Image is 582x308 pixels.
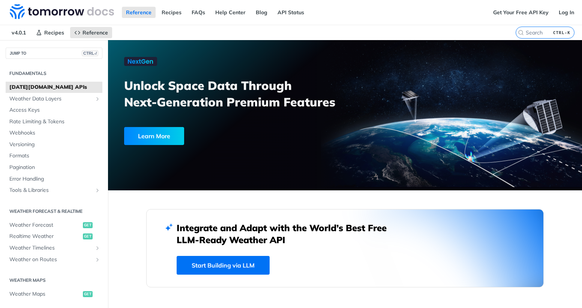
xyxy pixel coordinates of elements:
a: Weather Forecastget [6,220,102,231]
a: Blog [252,7,271,18]
a: Start Building via LLM [177,256,270,275]
a: Tools & LibrariesShow subpages for Tools & Libraries [6,185,102,196]
svg: Search [518,30,524,36]
span: Weather Data Layers [9,95,93,103]
a: Get Your Free API Key [489,7,553,18]
a: Learn More [124,127,307,145]
a: Formats [6,150,102,161]
a: Webhooks [6,127,102,139]
span: Webhooks [9,129,100,137]
span: Access Keys [9,106,100,114]
img: Tomorrow.io Weather API Docs [10,4,114,19]
h2: Weather Maps [6,277,102,284]
span: get [83,291,93,297]
button: Show subpages for Tools & Libraries [94,187,100,193]
a: Reference [70,27,112,38]
h2: Integrate and Adapt with the World’s Best Free LLM-Ready Weather API [177,222,398,246]
div: Learn More [124,127,184,145]
span: [DATE][DOMAIN_NAME] APIs [9,84,100,91]
a: [DATE][DOMAIN_NAME] APIs [6,82,102,93]
button: Show subpages for Weather Data Layers [94,96,100,102]
a: Realtime Weatherget [6,231,102,242]
a: Weather TimelinesShow subpages for Weather Timelines [6,242,102,254]
span: Rate Limiting & Tokens [9,118,100,126]
a: Reference [122,7,156,18]
span: v4.0.1 [7,27,30,38]
span: Weather on Routes [9,256,93,263]
button: Show subpages for Weather on Routes [94,257,100,263]
a: Recipes [32,27,68,38]
span: Reference [82,29,108,36]
a: Log In [555,7,578,18]
a: Weather on RoutesShow subpages for Weather on Routes [6,254,102,265]
h2: Fundamentals [6,70,102,77]
kbd: CTRL-K [551,29,572,36]
button: Show subpages for Weather Timelines [94,245,100,251]
a: Weather Data LayersShow subpages for Weather Data Layers [6,93,102,105]
a: Access Keys [6,105,102,116]
span: Weather Maps [9,290,81,298]
a: Rate Limiting & Tokens [6,116,102,127]
a: Versioning [6,139,102,150]
span: Realtime Weather [9,233,81,240]
h3: Unlock Space Data Through Next-Generation Premium Features [124,77,353,110]
a: Weather Mapsget [6,289,102,300]
h2: Weather Forecast & realtime [6,208,102,215]
span: get [83,233,93,239]
span: CTRL-/ [82,50,98,56]
span: Recipes [44,29,64,36]
span: get [83,222,93,228]
span: Weather Timelines [9,244,93,252]
a: Pagination [6,162,102,173]
a: Error Handling [6,173,102,185]
span: Weather Forecast [9,221,81,229]
span: Formats [9,152,100,160]
a: Help Center [211,7,250,18]
a: Recipes [157,7,186,18]
a: API Status [273,7,308,18]
span: Tools & Libraries [9,187,93,194]
img: NextGen [124,57,157,66]
span: Versioning [9,141,100,148]
button: JUMP TOCTRL-/ [6,48,102,59]
span: Error Handling [9,175,100,183]
a: FAQs [187,7,209,18]
span: Pagination [9,164,100,171]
